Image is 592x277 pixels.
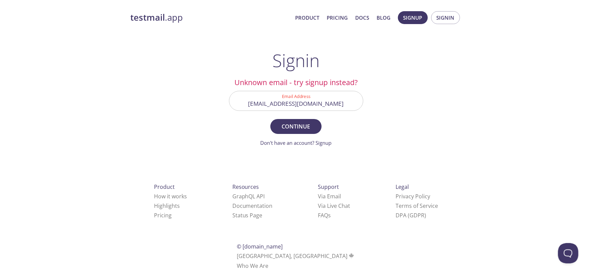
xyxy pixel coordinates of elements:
[356,13,369,22] a: Docs
[154,183,175,191] span: Product
[396,212,426,219] a: DPA (GDPR)
[232,193,265,200] a: GraphQL API
[237,262,268,270] a: Who We Are
[328,212,331,219] span: s
[403,13,422,22] span: Signup
[396,193,430,200] a: Privacy Policy
[237,243,283,250] span: © [DOMAIN_NAME]
[398,11,428,24] button: Signup
[154,193,187,200] a: How it works
[437,13,455,22] span: Signin
[558,243,578,263] iframe: Help Scout Beacon - Open
[131,12,165,23] strong: testmail
[154,212,172,219] a: Pricing
[232,202,273,210] a: Documentation
[154,202,180,210] a: Highlights
[229,77,363,88] h2: Unknown email - try signup instead?
[396,202,438,210] a: Terms of Service
[318,202,350,210] a: Via Live Chat
[396,183,409,191] span: Legal
[318,193,341,200] a: Via Email
[237,252,355,260] span: [GEOGRAPHIC_DATA], [GEOGRAPHIC_DATA]
[377,13,391,22] a: Blog
[431,11,460,24] button: Signin
[261,139,332,146] a: Don't have an account? Signup
[327,13,348,22] a: Pricing
[278,122,314,131] span: Continue
[295,13,320,22] a: Product
[272,50,320,71] h1: Signin
[270,119,321,134] button: Continue
[232,212,263,219] a: Status Page
[131,12,290,23] a: testmail.app
[318,183,339,191] span: Support
[232,183,259,191] span: Resources
[318,212,331,219] a: FAQ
